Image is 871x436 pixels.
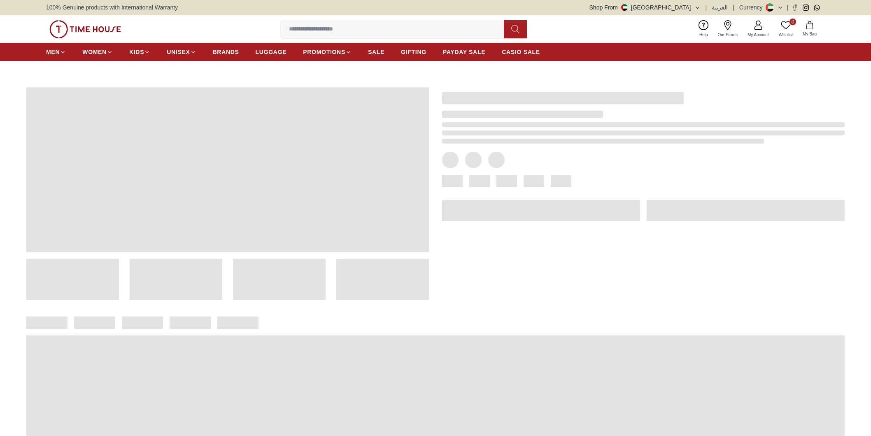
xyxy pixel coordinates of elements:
[803,5,809,11] a: Instagram
[82,48,107,56] span: WOMEN
[712,3,728,12] button: العربية
[789,19,796,25] span: 0
[46,3,178,12] span: 100% Genuine products with International Warranty
[213,48,239,56] span: BRANDS
[303,48,345,56] span: PROMOTIONS
[776,32,796,38] span: Wishlist
[443,45,485,59] a: PAYDAY SALE
[256,48,287,56] span: LUGGAGE
[368,48,384,56] span: SALE
[46,45,66,59] a: MEN
[696,32,711,38] span: Help
[744,32,772,38] span: My Account
[739,3,766,12] div: Currency
[502,48,540,56] span: CASIO SALE
[713,19,743,40] a: Our Stores
[798,19,822,39] button: My Bag
[82,45,113,59] a: WOMEN
[694,19,713,40] a: Help
[256,45,287,59] a: LUGGAGE
[799,31,820,37] span: My Bag
[167,48,190,56] span: UNISEX
[621,4,628,11] img: United Arab Emirates
[401,48,426,56] span: GIFTING
[706,3,707,12] span: |
[589,3,701,12] button: Shop From[GEOGRAPHIC_DATA]
[792,5,798,11] a: Facebook
[502,45,540,59] a: CASIO SALE
[303,45,352,59] a: PROMOTIONS
[443,48,485,56] span: PAYDAY SALE
[46,48,60,56] span: MEN
[774,19,798,40] a: 0Wishlist
[787,3,788,12] span: |
[733,3,734,12] span: |
[401,45,426,59] a: GIFTING
[814,5,820,11] a: Whatsapp
[129,48,144,56] span: KIDS
[167,45,196,59] a: UNISEX
[129,45,150,59] a: KIDS
[715,32,741,38] span: Our Stores
[213,45,239,59] a: BRANDS
[368,45,384,59] a: SALE
[49,20,121,38] img: ...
